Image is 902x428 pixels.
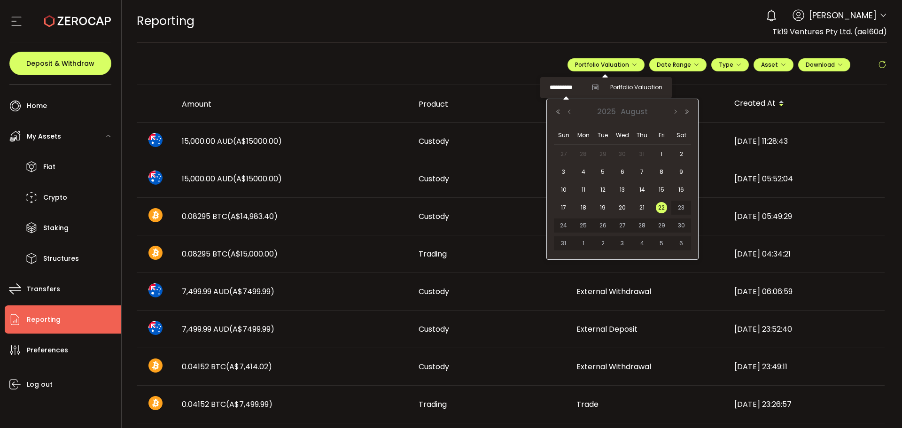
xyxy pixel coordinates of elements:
[419,211,449,222] span: Custody
[419,173,449,184] span: Custody
[227,211,278,222] span: (A$14,983.40)
[656,202,667,213] span: 22
[233,136,282,147] span: (A$15000.00)
[617,238,628,249] span: 3
[411,99,569,109] div: Product
[656,148,667,160] span: 1
[649,58,707,71] button: Date Range
[568,58,645,71] button: Portfolio Valuation
[182,399,272,410] span: 0.04152 BTC
[419,399,447,410] span: Trading
[597,202,608,213] span: 19
[809,9,877,22] span: [PERSON_NAME]
[148,321,163,335] img: aud_portfolio.svg
[727,136,885,147] div: [DATE] 11:28:43
[597,238,608,249] span: 2
[637,166,648,178] span: 7
[597,148,608,160] span: 29
[676,148,687,160] span: 2
[27,313,61,327] span: Reporting
[233,173,282,184] span: (A$15000.00)
[419,136,449,147] span: Custody
[637,148,648,160] span: 31
[727,249,885,259] div: [DATE] 04:34:21
[578,166,589,178] span: 4
[855,383,902,428] div: Chat Widget
[595,106,618,117] span: 2025
[754,58,793,71] button: Asset
[727,399,885,410] div: [DATE] 23:26:57
[27,99,47,113] span: Home
[226,361,272,372] span: (A$7,414.02)
[43,221,69,235] span: Staking
[564,109,575,115] button: Previous Month
[558,202,569,213] span: 17
[632,126,652,145] th: Thu
[711,58,749,71] button: Type
[182,249,278,259] span: 0.08295 BTC
[148,208,163,222] img: btc_portfolio.svg
[148,246,163,260] img: btc_portfolio.svg
[576,324,638,335] span: External Deposit
[148,358,163,373] img: btc_portfolio.svg
[27,282,60,296] span: Transfers
[558,166,569,178] span: 3
[676,202,687,213] span: 23
[578,184,589,195] span: 11
[576,399,599,410] span: Trade
[43,252,79,265] span: Structures
[148,283,163,297] img: aud_portfolio.svg
[617,184,628,195] span: 13
[558,148,569,160] span: 27
[676,220,687,231] span: 30
[617,220,628,231] span: 27
[9,52,111,75] button: Deposit & Withdraw
[419,324,449,335] span: Custody
[618,106,650,117] span: August
[597,220,608,231] span: 26
[597,166,608,178] span: 5
[576,361,651,372] span: External Withdrawal
[637,184,648,195] span: 14
[656,166,667,178] span: 8
[761,61,778,69] span: Asset
[27,378,53,391] span: Log out
[656,238,667,249] span: 5
[610,83,662,92] span: Portfolio Valuation
[617,202,628,213] span: 20
[578,238,589,249] span: 1
[637,220,648,231] span: 28
[578,220,589,231] span: 25
[578,148,589,160] span: 28
[419,249,447,259] span: Trading
[657,61,699,69] span: Date Range
[182,361,272,372] span: 0.04152 BTC
[419,361,449,372] span: Custody
[27,130,61,143] span: My Assets
[806,61,843,69] span: Download
[419,286,449,297] span: Custody
[593,126,613,145] th: Tue
[719,61,741,69] span: Type
[229,324,274,335] span: (A$7499.99)
[617,166,628,178] span: 6
[676,184,687,195] span: 16
[656,220,667,231] span: 29
[578,202,589,213] span: 18
[137,13,194,29] span: Reporting
[670,109,681,115] button: Next Month
[772,26,887,37] span: Tk19 Ventures Pty Ltd. (ae160d)
[148,133,163,147] img: aud_portfolio.svg
[727,286,885,297] div: [DATE] 06:06:59
[574,126,593,145] th: Mon
[575,61,637,69] span: Portfolio Valuation
[43,191,67,204] span: Crypto
[229,286,274,297] span: (A$7499.99)
[727,173,885,184] div: [DATE] 05:52:04
[182,286,274,297] span: 7,499.99 AUD
[43,160,55,174] span: Fiat
[182,324,274,335] span: 7,499.99 AUD
[552,109,564,115] button: Previous Year
[727,324,885,335] div: [DATE] 23:52:40
[637,238,648,249] span: 4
